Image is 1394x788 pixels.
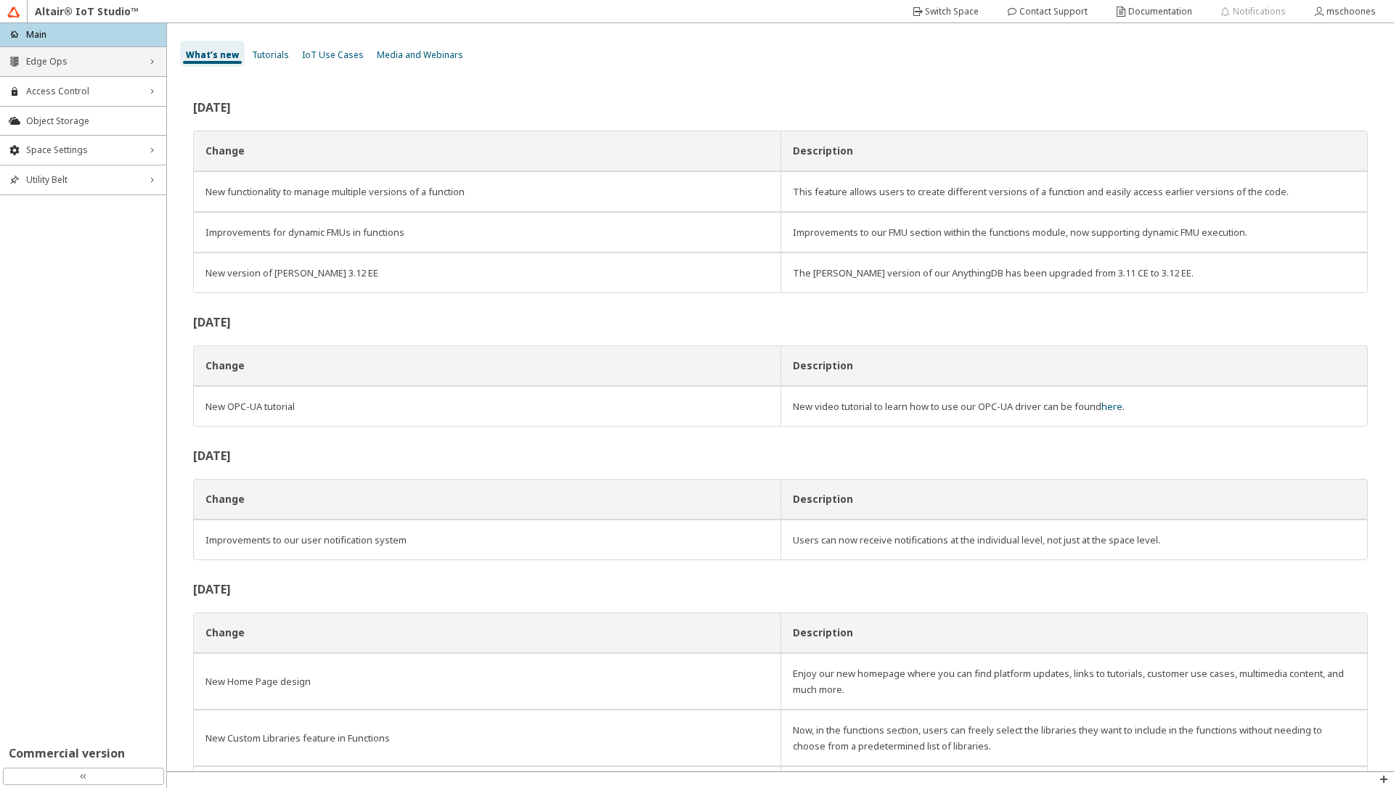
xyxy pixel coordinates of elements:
[252,49,289,61] span: Tutorials
[193,102,1368,113] h2: [DATE]
[26,56,140,67] span: Edge Ops
[793,398,1356,414] div: New video tutorial to learn how to use our OPC-UA driver can be found .
[1101,400,1122,413] a: here
[193,345,780,386] th: Change
[793,184,1356,200] div: This feature allows users to create different versions of a function and easily access earlier ve...
[793,722,1356,754] div: Now, in the functions section, users can freely select the libraries they want to include in the ...
[26,115,158,127] span: Object Storage
[205,730,769,746] div: New Custom Libraries feature in Functions
[793,265,1356,281] div: The [PERSON_NAME] version of our AnythingDB has been upgraded from 3.11 CE to 3.12 EE.
[193,583,1368,595] h2: [DATE]
[205,184,769,200] div: New functionality to manage multiple versions of a function
[193,450,1368,461] h2: [DATE]
[193,479,780,520] th: Change
[780,479,1368,520] th: Description
[205,265,769,281] div: New version of [PERSON_NAME] 3.12 EE
[793,665,1356,697] div: Enjoy our new homepage where you can find platform updates, links to tutorials, customer use case...
[793,224,1356,240] div: Improvements to our FMU section within the functions module, now supporting dynamic FMU execution.
[26,28,46,41] p: Main
[193,612,780,653] th: Change
[26,86,140,97] span: Access Control
[377,49,463,61] span: Media and Webinars
[780,612,1368,653] th: Description
[193,316,1368,328] h2: [DATE]
[205,673,769,689] div: New Home Page design
[186,49,239,61] span: What’s new
[205,224,769,240] div: Improvements for dynamic FMUs in functions
[780,345,1368,386] th: Description
[302,49,364,61] span: IoT Use Cases
[793,532,1356,548] div: Users can now receive notifications at the individual level, not just at the space level.
[26,144,140,156] span: Space Settings
[205,398,769,414] div: New OPC-UA tutorial
[780,131,1368,171] th: Description
[193,131,780,171] th: Change
[205,532,769,548] div: Improvements to our user notification system
[26,174,140,186] span: Utility Belt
